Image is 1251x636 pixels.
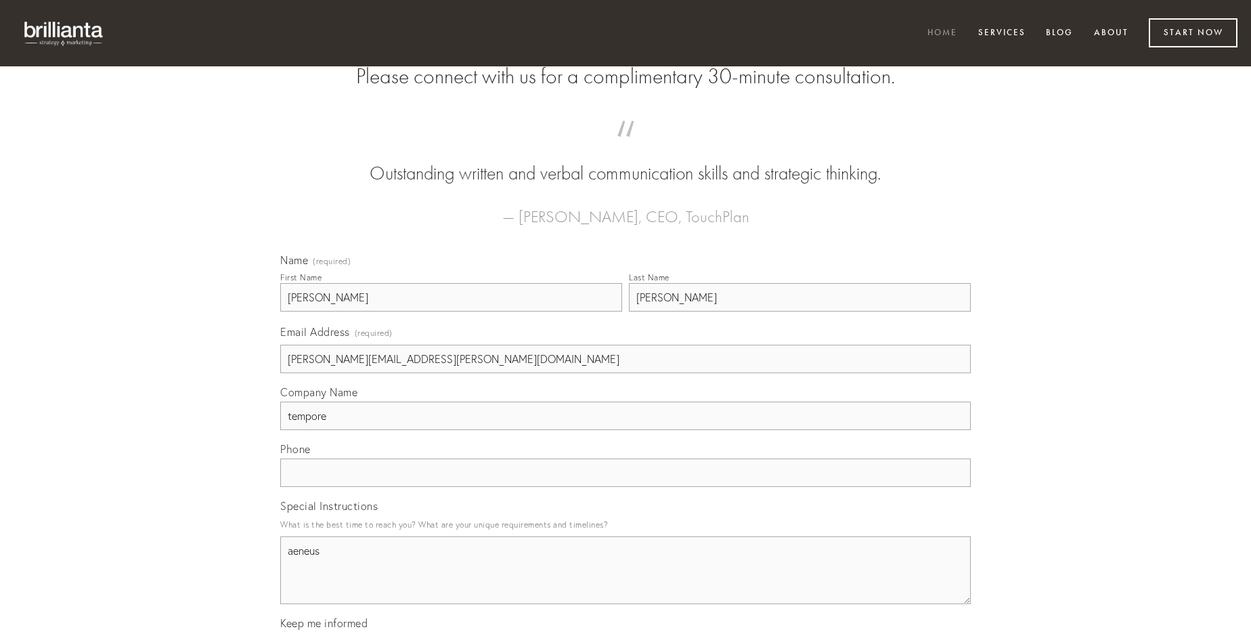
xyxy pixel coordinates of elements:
[280,616,368,630] span: Keep me informed
[1037,22,1082,45] a: Blog
[280,442,311,456] span: Phone
[629,272,670,282] div: Last Name
[280,253,308,267] span: Name
[1085,22,1137,45] a: About
[280,536,971,604] textarea: aeneus
[1149,18,1237,47] a: Start Now
[280,515,971,534] p: What is the best time to reach you? What are your unique requirements and timelines?
[919,22,966,45] a: Home
[280,272,322,282] div: First Name
[280,385,357,399] span: Company Name
[302,134,949,187] blockquote: Outstanding written and verbal communication skills and strategic thinking.
[355,324,393,342] span: (required)
[969,22,1034,45] a: Services
[302,134,949,161] span: “
[302,187,949,230] figcaption: — [PERSON_NAME], CEO, TouchPlan
[280,64,971,89] h2: Please connect with us for a complimentary 30-minute consultation.
[313,257,351,266] span: (required)
[280,499,378,513] span: Special Instructions
[280,325,350,339] span: Email Address
[14,14,115,53] img: brillianta - research, strategy, marketing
